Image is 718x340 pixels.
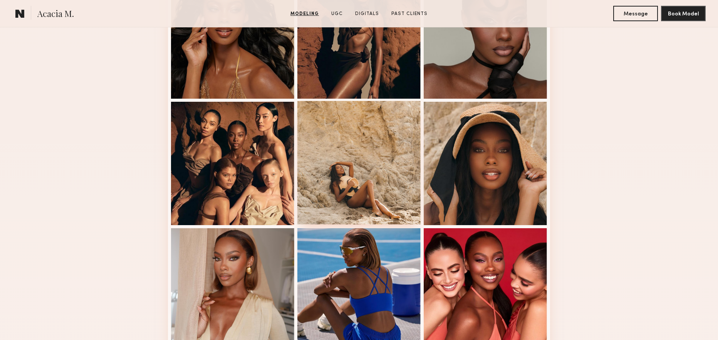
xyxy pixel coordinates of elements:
a: Past Clients [388,10,431,17]
button: Book Model [661,6,706,21]
a: Modeling [287,10,322,17]
a: Book Model [661,10,706,17]
button: Message [613,6,658,21]
span: Acacia M. [37,8,74,21]
a: Digitals [352,10,382,17]
a: UGC [328,10,346,17]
